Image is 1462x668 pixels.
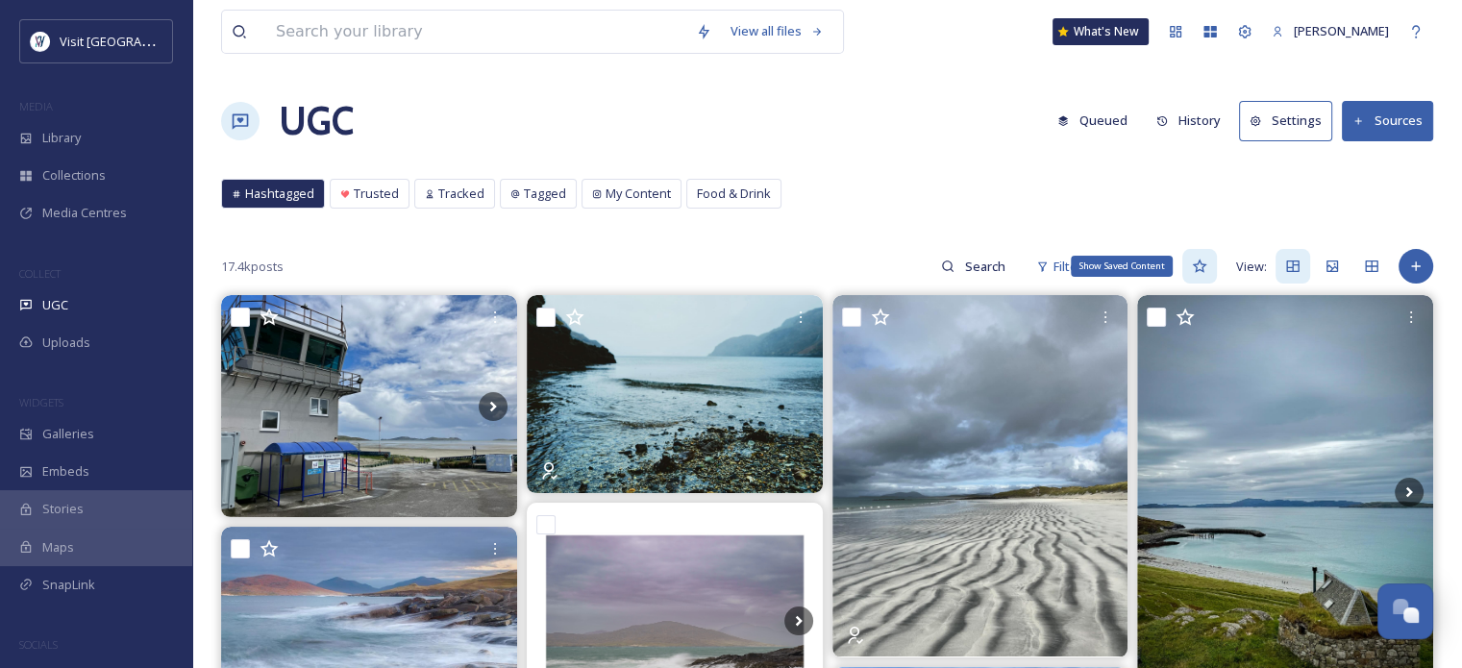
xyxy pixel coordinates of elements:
a: Queued [1048,102,1147,139]
img: Beach patterns at low tide. . #beachpatterns #northuist #outerhebridescollective #your_hebrideani... [832,295,1128,656]
button: Open Chat [1377,583,1433,639]
button: Settings [1239,101,1332,140]
img: Barra. Where the plane lands on the beach. Really. “Take my breath away …” #hebrides #outerhebrid... [221,295,517,517]
input: Search [954,247,1017,285]
span: 17.4k posts [221,258,284,276]
a: View all files [721,12,833,50]
span: UGC [42,296,68,314]
span: Stories [42,500,84,518]
span: Tagged [524,185,566,203]
img: Untitled%20design%20%2897%29.png [31,32,50,51]
a: What's New [1053,18,1149,45]
button: History [1147,102,1230,139]
span: My Content [606,185,671,203]
span: Collections [42,166,106,185]
span: Filters [1053,258,1089,276]
span: Food & Drink [697,185,771,203]
span: Trusted [354,185,399,203]
span: COLLECT [19,266,61,281]
span: Hashtagged [245,185,314,203]
span: Media Centres [42,204,127,222]
button: Queued [1048,102,1137,139]
span: SOCIALS [19,637,58,652]
span: Tracked [438,185,484,203]
span: [PERSON_NAME] [1294,22,1389,39]
a: History [1147,102,1240,139]
img: Loch Trolamaraig on a dreich day. #anotherescape #wildplaces #visitouterhebrides #minimallandscap... [527,295,823,492]
div: Show Saved Content [1071,256,1173,277]
span: Library [42,129,81,147]
span: MEDIA [19,99,53,113]
a: Settings [1239,101,1342,140]
span: Uploads [42,334,90,352]
span: View: [1236,258,1267,276]
input: Search your library [266,11,686,53]
a: UGC [279,92,354,150]
span: SnapLink [42,576,95,594]
span: WIDGETS [19,395,63,409]
span: Visit [GEOGRAPHIC_DATA] [60,32,209,50]
a: [PERSON_NAME] [1262,12,1399,50]
span: Galleries [42,425,94,443]
span: Embeds [42,462,89,481]
span: Maps [42,538,74,557]
button: Sources [1342,101,1433,140]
